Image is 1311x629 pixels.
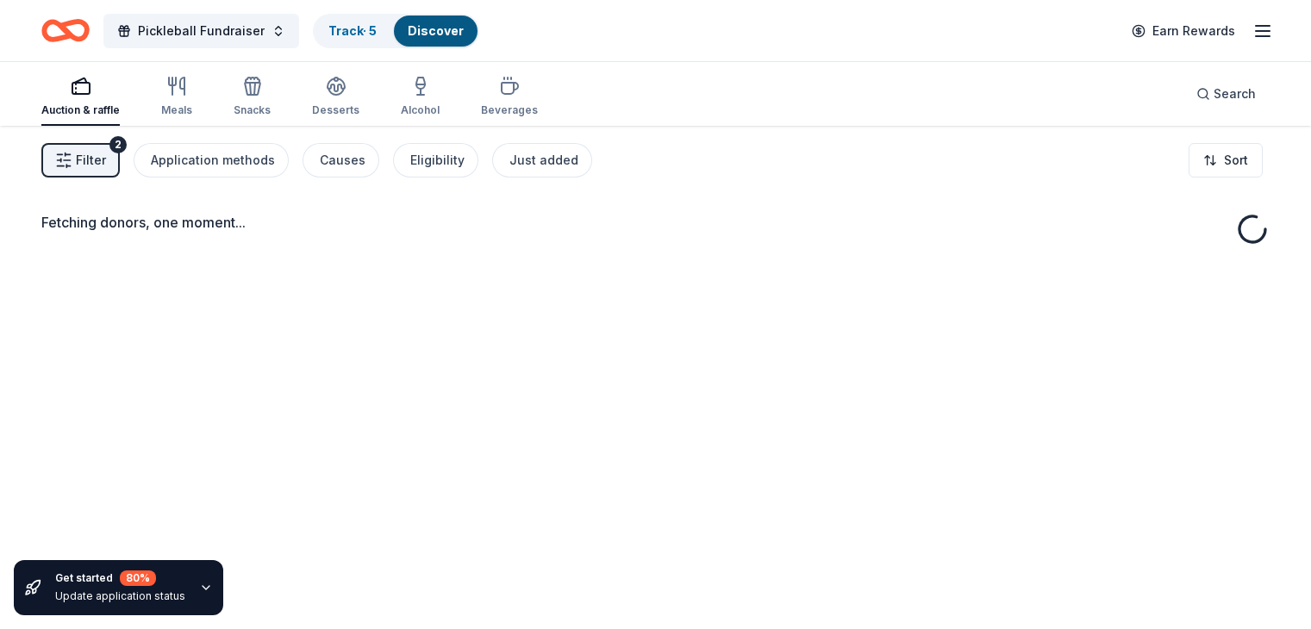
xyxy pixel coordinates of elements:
[41,69,120,126] button: Auction & raffle
[103,14,299,48] button: Pickleball Fundraiser
[481,69,538,126] button: Beverages
[1214,84,1256,104] span: Search
[328,23,377,38] a: Track· 5
[303,143,379,177] button: Causes
[312,103,359,117] div: Desserts
[161,103,192,117] div: Meals
[401,103,440,117] div: Alcohol
[161,69,192,126] button: Meals
[410,150,465,171] div: Eligibility
[120,570,156,586] div: 80 %
[320,150,365,171] div: Causes
[41,143,120,177] button: Filter2
[313,14,479,48] button: Track· 5Discover
[138,21,265,41] span: Pickleball Fundraiser
[1183,77,1270,111] button: Search
[492,143,592,177] button: Just added
[55,589,185,603] div: Update application status
[41,212,1270,233] div: Fetching donors, one moment...
[55,570,185,586] div: Get started
[401,69,440,126] button: Alcohol
[1189,143,1263,177] button: Sort
[109,136,127,153] div: 2
[134,143,289,177] button: Application methods
[408,23,464,38] a: Discover
[41,103,120,117] div: Auction & raffle
[76,150,106,171] span: Filter
[312,69,359,126] button: Desserts
[1224,150,1248,171] span: Sort
[1121,16,1245,47] a: Earn Rewards
[509,150,578,171] div: Just added
[234,103,271,117] div: Snacks
[481,103,538,117] div: Beverages
[393,143,478,177] button: Eligibility
[41,10,90,51] a: Home
[151,150,275,171] div: Application methods
[234,69,271,126] button: Snacks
